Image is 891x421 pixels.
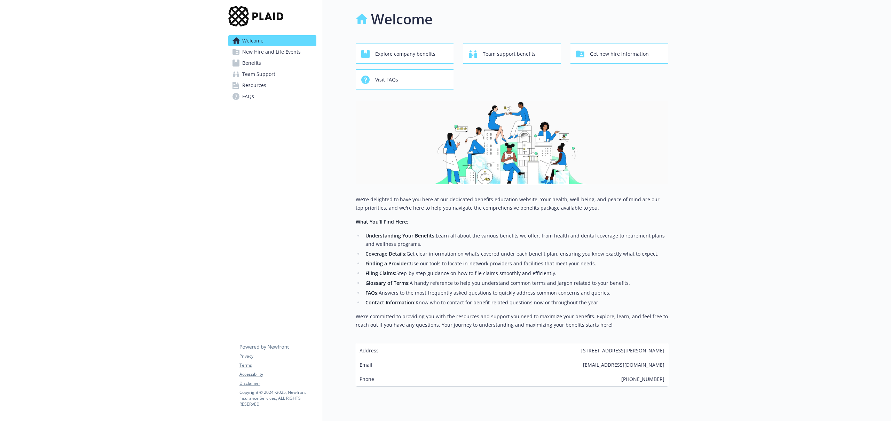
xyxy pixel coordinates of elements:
li: Step-by-step guidance on how to file claims smoothly and efficiently. [363,269,668,278]
span: Visit FAQs [375,73,398,86]
a: Resources [228,80,316,91]
a: Terms [239,362,316,368]
span: [STREET_ADDRESS][PERSON_NAME] [581,347,664,354]
a: Accessibility [239,371,316,377]
span: Welcome [242,35,263,46]
span: New Hire and Life Events [242,46,301,57]
strong: Filing Claims: [365,270,396,276]
button: Visit FAQs [356,69,454,89]
li: Know who to contact for benefit-related questions now or throughout the year. [363,298,668,307]
li: Learn all about the various benefits we offer, from health and dental coverage to retirement plan... [363,232,668,248]
a: Disclaimer [239,380,316,387]
a: FAQs [228,91,316,102]
span: FAQs [242,91,254,102]
span: Team Support [242,69,275,80]
button: Explore company benefits [356,44,454,64]
button: Team support benefits [463,44,561,64]
p: We’re committed to providing you with the resources and support you need to maximize your benefit... [356,312,668,329]
strong: Contact Information: [365,299,416,306]
p: Copyright © 2024 - 2025 , Newfront Insurance Services, ALL RIGHTS RESERVED [239,389,316,407]
span: Team support benefits [483,47,536,61]
strong: Finding a Provider: [365,260,410,267]
span: [EMAIL_ADDRESS][DOMAIN_NAME] [583,361,664,368]
span: Phone [360,375,374,383]
a: New Hire and Life Events [228,46,316,57]
strong: FAQs: [365,289,379,296]
span: Email [360,361,372,368]
img: overview page banner [356,101,668,184]
a: Team Support [228,69,316,80]
strong: Coverage Details: [365,250,407,257]
span: Explore company benefits [375,47,435,61]
span: Benefits [242,57,261,69]
span: [PHONE_NUMBER] [621,375,664,383]
strong: Glossary of Terms: [365,280,410,286]
span: Get new hire information [590,47,649,61]
span: Address [360,347,379,354]
li: A handy reference to help you understand common terms and jargon related to your benefits. [363,279,668,287]
button: Get new hire information [570,44,668,64]
li: Answers to the most frequently asked questions to quickly address common concerns and queries. [363,289,668,297]
li: Use our tools to locate in-network providers and facilities that meet your needs. [363,259,668,268]
a: Welcome [228,35,316,46]
li: Get clear information on what’s covered under each benefit plan, ensuring you know exactly what t... [363,250,668,258]
span: Resources [242,80,266,91]
p: We're delighted to have you here at our dedicated benefits education website. Your health, well-b... [356,195,668,212]
strong: What You’ll Find Here: [356,218,408,225]
h1: Welcome [371,9,433,30]
strong: Understanding Your Benefits: [365,232,436,239]
a: Privacy [239,353,316,359]
a: Benefits [228,57,316,69]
